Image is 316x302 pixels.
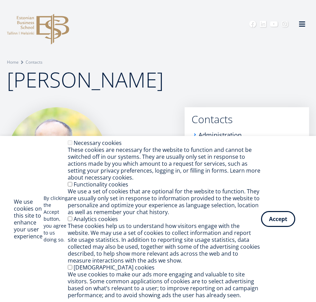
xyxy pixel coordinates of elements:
a: Youtube [270,21,278,28]
img: Urmas Kaarlep foto EBS coaching [7,107,107,208]
a: Instagram [281,21,288,28]
a: Home [7,59,19,66]
p: By clicking the Accept button, you agree to us doing so. [44,195,68,243]
a: Administration [198,131,242,138]
span: [PERSON_NAME] [7,65,164,94]
button: Accept [261,211,295,227]
label: Analytics cookies [74,215,118,223]
label: Functionality cookies [74,181,128,188]
label: [DEMOGRAPHIC_DATA] cookies [74,264,155,271]
a: Facebook [249,21,256,28]
div: We use cookies to make our ads more engaging and valuable to site visitors. Some common applicati... [68,271,261,299]
div: These cookies help us to understand how visitors engage with the website. We may use a set of coo... [68,222,261,264]
a: Contacts [26,59,43,66]
label: Necessary cookies [74,139,122,147]
h2: We use cookies on this site to enhance your user experience [14,198,44,240]
div: We use a set of cookies that are optional for the website to function. They are usually only set ... [68,188,261,216]
div: These cookies are necessary for the website to function and cannot be switched off in our systems... [68,146,261,181]
a: Contacts [192,114,302,125]
a: Linkedin [260,21,267,28]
